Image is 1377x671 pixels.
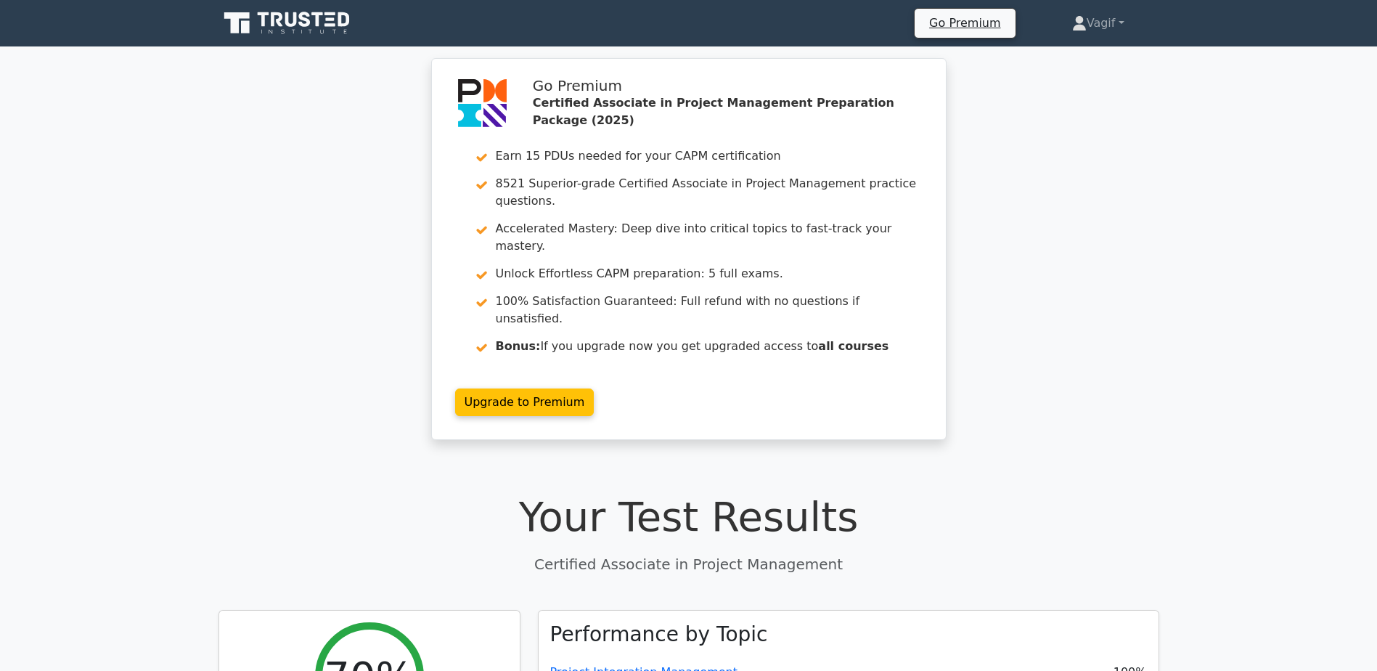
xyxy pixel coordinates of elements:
[218,553,1159,575] p: Certified Associate in Project Management
[455,389,594,416] a: Upgrade to Premium
[218,492,1159,541] h1: Your Test Results
[1037,9,1159,38] a: Vagif
[550,622,768,647] h3: Performance by Topic
[920,13,1009,33] a: Go Premium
